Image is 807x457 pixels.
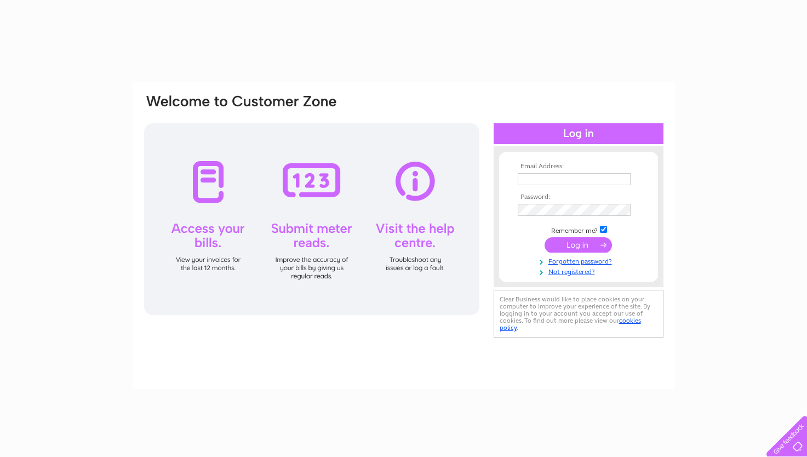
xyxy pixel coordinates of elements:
[515,163,642,170] th: Email Address:
[500,317,641,332] a: cookies policy
[515,224,642,235] td: Remember me?
[518,266,642,276] a: Not registered?
[545,237,612,253] input: Submit
[515,193,642,201] th: Password:
[518,255,642,266] a: Forgotten password?
[494,290,663,338] div: Clear Business would like to place cookies on your computer to improve your experience of the sit...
